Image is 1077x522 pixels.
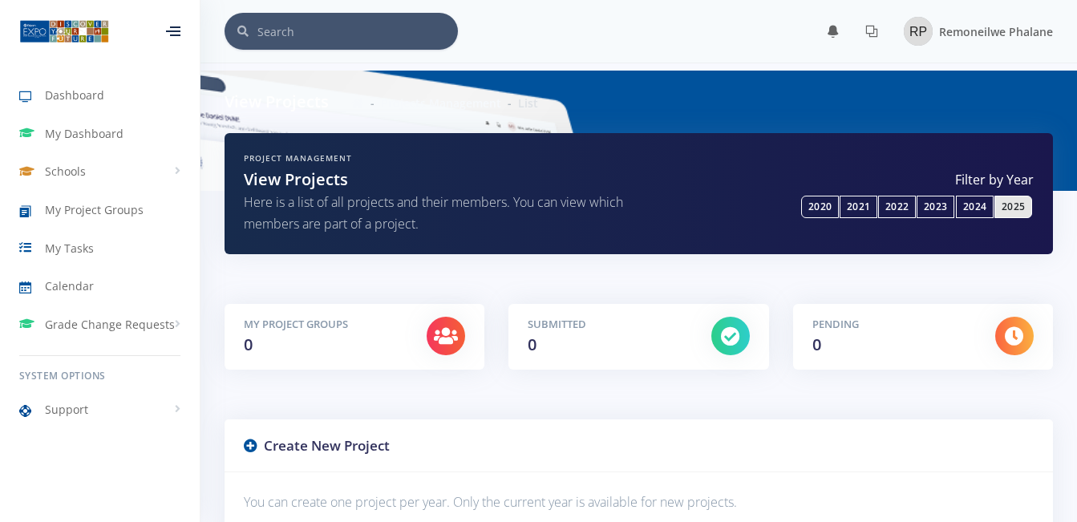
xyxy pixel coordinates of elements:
[257,13,458,50] input: Search
[45,87,104,103] span: Dashboard
[45,401,88,418] span: Support
[904,17,933,46] img: Image placeholder
[891,14,1053,49] a: Image placeholder Remoneilwe Phalane
[351,95,538,111] nav: breadcrumb
[45,277,94,294] span: Calendar
[840,196,877,218] a: 2021
[878,196,916,218] a: 2022
[381,95,501,111] a: Projects Management
[651,170,1034,189] label: Filter by Year
[244,435,1034,456] h3: Create New Project
[45,125,123,142] span: My Dashboard
[244,152,627,164] h6: Project Management
[19,18,109,44] img: ...
[528,334,536,355] span: 0
[812,317,971,333] h5: Pending
[19,369,180,383] h6: System Options
[501,95,538,111] li: List
[244,317,403,333] h5: My Project Groups
[956,196,994,218] a: 2024
[45,240,94,257] span: My Tasks
[244,192,627,235] p: Here is a list of all projects and their members. You can view which members are part of a project.
[994,196,1032,218] a: 2025
[45,201,144,218] span: My Project Groups
[801,196,839,218] a: 2020
[812,334,821,355] span: 0
[225,90,329,114] h6: View Projects
[45,163,86,180] span: Schools
[45,316,175,333] span: Grade Change Requests
[528,317,686,333] h5: Submitted
[244,334,253,355] span: 0
[244,168,627,192] h2: View Projects
[917,196,954,218] a: 2023
[244,492,1034,513] p: You can create one project per year. Only the current year is available for new projects.
[939,24,1053,39] span: Remoneilwe Phalane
